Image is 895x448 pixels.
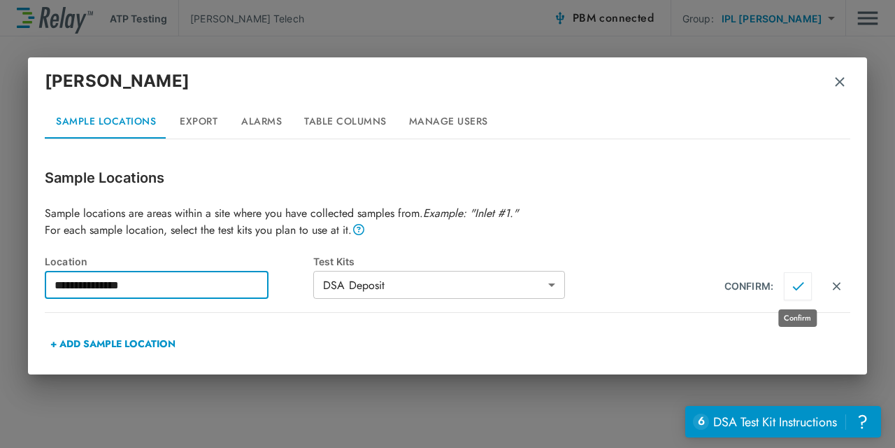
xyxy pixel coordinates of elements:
[167,105,230,139] button: Export
[293,105,398,139] button: Table Columns
[313,271,565,299] div: DSA Deposit
[313,255,582,267] div: Test Kits
[685,406,881,437] iframe: Resource center
[724,280,773,292] div: CONFIRM:
[45,205,850,239] p: Sample locations are areas within a site where you have collected samples from. For each sample l...
[778,309,817,327] div: Confirm
[784,272,812,300] button: Confirm
[230,105,293,139] button: Alarms
[45,69,189,94] p: [PERSON_NAME]
[45,167,850,188] p: Sample Locations
[833,75,847,89] img: Remove
[423,205,518,221] em: Example: "Inlet #1."
[831,280,843,293] img: Close Icon
[45,255,313,267] div: Location
[45,327,181,360] button: + ADD SAMPLE LOCATION
[45,105,167,139] button: Sample Locations
[792,280,804,293] img: Close Icon
[822,272,850,300] button: Cancel
[398,105,499,139] button: Manage Users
